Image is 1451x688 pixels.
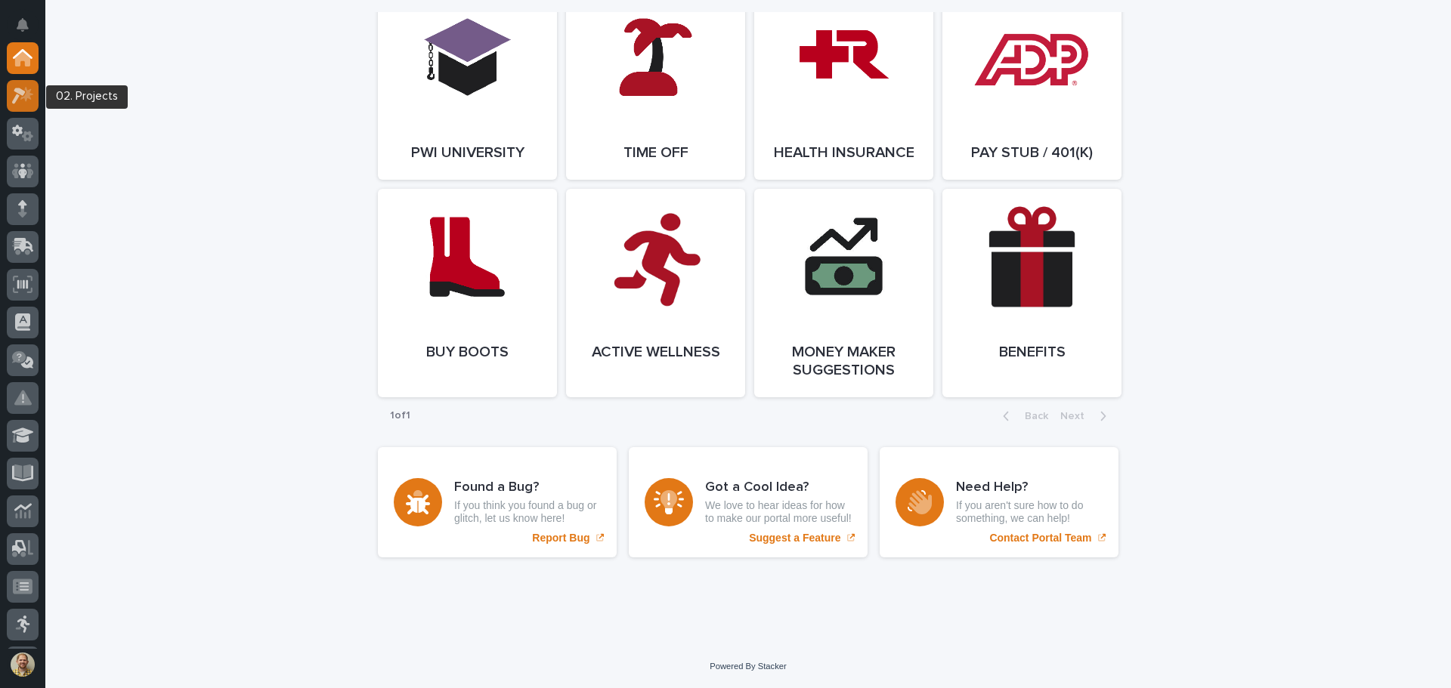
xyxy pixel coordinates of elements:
a: Report Bug [378,447,617,557]
p: 1 of 1 [378,397,422,434]
a: Powered By Stacker [710,662,786,671]
p: Contact Portal Team [989,532,1091,545]
a: Active Wellness [566,189,745,397]
span: Next [1060,411,1094,421]
p: If you aren't sure how to do something, we can help! [956,499,1103,525]
a: Suggest a Feature [629,447,868,557]
h3: Found a Bug? [454,480,601,496]
button: Back [991,409,1054,423]
button: Notifications [7,9,39,41]
a: Money Maker Suggestions [754,189,933,397]
p: We love to hear ideas for how to make our portal more useful! [705,499,852,525]
p: If you think you found a bug or glitch, let us know here! [454,499,601,525]
p: Report Bug [532,532,589,545]
a: Contact Portal Team [880,447,1118,557]
button: users-avatar [7,649,39,680]
span: Back [1016,411,1048,421]
div: Notifications [19,18,39,42]
a: Benefits [942,189,1122,397]
a: Buy Boots [378,189,557,397]
p: Suggest a Feature [749,532,840,545]
h3: Need Help? [956,480,1103,496]
button: Next [1054,409,1118,423]
h3: Got a Cool Idea? [705,480,852,496]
